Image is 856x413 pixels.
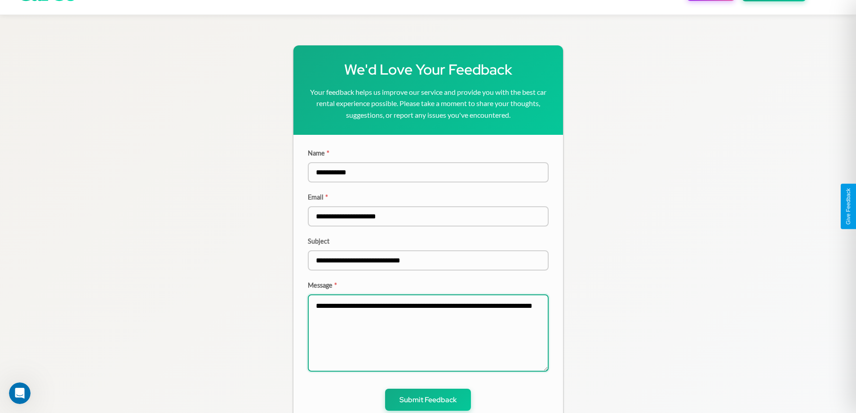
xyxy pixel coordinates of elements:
[845,188,852,225] div: Give Feedback
[308,60,549,79] h1: We'd Love Your Feedback
[308,149,549,157] label: Name
[385,389,471,411] button: Submit Feedback
[308,281,549,289] label: Message
[308,237,549,245] label: Subject
[308,193,549,201] label: Email
[308,86,549,121] p: Your feedback helps us improve our service and provide you with the best car rental experience po...
[9,382,31,404] iframe: Intercom live chat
